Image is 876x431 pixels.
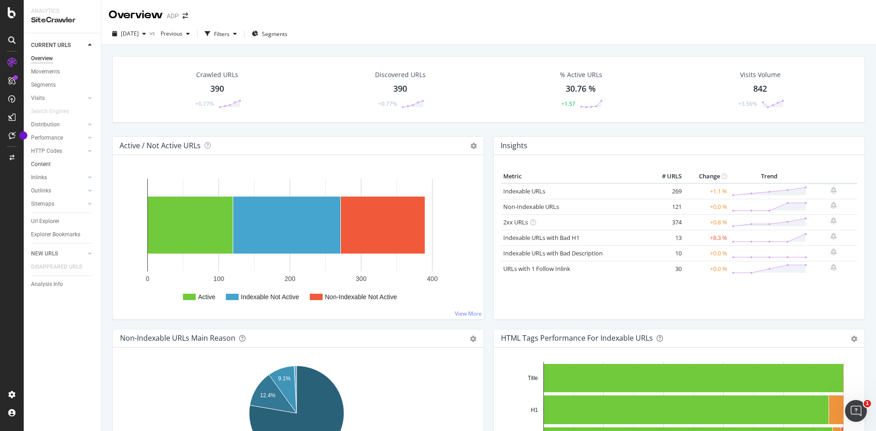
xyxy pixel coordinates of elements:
[31,262,91,272] a: DISAPPEARED URLS
[31,146,62,156] div: HTTP Codes
[31,186,51,196] div: Outlinks
[503,249,603,257] a: Indexable URLs with Bad Description
[196,70,238,79] div: Crawled URLs
[146,275,150,282] text: 0
[561,100,575,108] div: +1.57
[503,187,545,195] a: Indexable URLs
[647,183,684,199] td: 269
[647,230,684,245] td: 13
[31,93,85,103] a: Visits
[647,199,684,214] td: 121
[31,15,94,26] div: SiteCrawler
[262,30,287,38] span: Segments
[684,230,730,245] td: +8.3 %
[503,203,559,211] a: Non-Indexable URLs
[560,70,602,79] div: % Active URLs
[210,83,224,95] div: 390
[830,264,837,271] div: bell-plus
[31,107,78,116] a: Search Engines
[503,218,528,226] a: 2xx URLs
[31,41,85,50] a: CURRENT URLS
[684,199,730,214] td: +0.0 %
[455,310,482,317] a: View More
[31,173,47,182] div: Inlinks
[503,265,570,273] a: URLs with 1 Follow Inlink
[31,54,94,63] a: Overview
[31,262,82,272] div: DISAPPEARED URLS
[684,170,730,183] th: Change
[201,26,240,41] button: Filters
[31,107,69,116] div: Search Engines
[241,293,299,301] text: Indexable Not Active
[684,214,730,230] td: +0.8 %
[647,261,684,276] td: 30
[120,140,201,152] h4: Active / Not Active URLs
[31,217,59,226] div: Url Explorer
[31,133,63,143] div: Performance
[325,293,397,301] text: Non-Indexable Not Active
[647,214,684,230] td: 374
[31,41,71,50] div: CURRENT URLS
[830,233,837,240] div: bell-plus
[501,170,647,183] th: Metric
[31,280,94,289] a: Analysis Info
[214,30,229,38] div: Filters
[427,275,438,282] text: 400
[830,217,837,224] div: bell-plus
[31,199,54,209] div: Sitemaps
[278,375,291,382] text: 9.1%
[470,336,476,342] div: gear
[195,100,214,108] div: +0.77%
[31,249,85,259] a: NEW URLS
[31,80,56,90] div: Segments
[501,140,527,152] h4: Insights
[198,293,215,301] text: Active
[684,183,730,199] td: +1.1 %
[120,333,235,343] div: Non-Indexable URLs Main Reason
[31,133,85,143] a: Performance
[285,275,296,282] text: 200
[830,248,837,255] div: bell-plus
[31,160,51,169] div: Content
[150,29,157,37] span: vs
[393,83,407,95] div: 390
[31,7,94,15] div: Analytics
[157,26,193,41] button: Previous
[31,280,63,289] div: Analysis Info
[31,230,94,239] a: Explorer Bookmarks
[830,187,837,194] div: bell-plus
[830,202,837,209] div: bell-plus
[753,83,767,95] div: 842
[31,199,85,209] a: Sitemaps
[31,186,85,196] a: Outlinks
[182,13,188,19] div: arrow-right-arrow-left
[260,392,276,399] text: 12.4%
[470,143,477,149] i: Options
[684,261,730,276] td: +0.0 %
[31,120,60,130] div: Distribution
[31,173,85,182] a: Inlinks
[738,100,757,108] div: +3.56%
[31,80,94,90] a: Segments
[740,70,781,79] div: Visits Volume
[214,275,224,282] text: 100
[378,100,397,108] div: +0.77%
[566,83,596,95] div: 30.76 %
[864,400,871,407] span: 1
[845,400,867,422] iframe: Intercom live chat
[851,336,857,342] div: gear
[31,54,53,63] div: Overview
[356,275,367,282] text: 300
[109,7,163,23] div: Overview
[528,375,538,381] text: Title
[647,170,684,183] th: # URLS
[167,11,179,21] div: ADP
[31,93,45,103] div: Visits
[31,217,94,226] a: Url Explorer
[31,249,58,259] div: NEW URLS
[120,170,476,312] svg: A chart.
[31,67,94,77] a: Movements
[531,407,538,413] text: H1
[121,30,139,37] span: 2025 Oct. 5th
